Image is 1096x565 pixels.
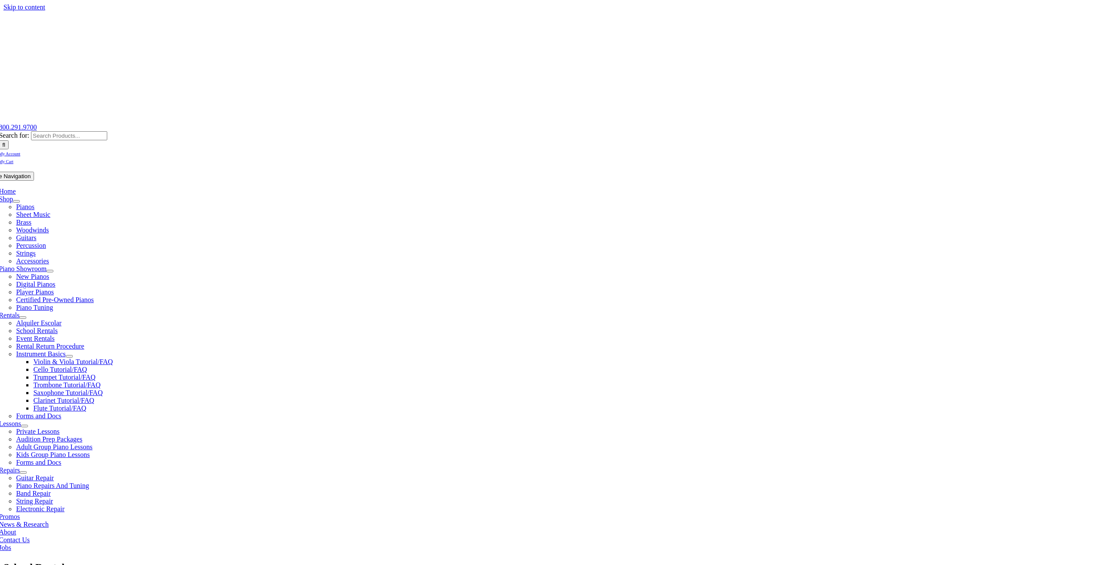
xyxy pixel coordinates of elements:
a: Audition Prep Packages [16,435,82,443]
a: Piano Repairs And Tuning [16,482,89,489]
button: Open submenu of Shop [13,200,20,203]
a: Trumpet Tutorial/FAQ [33,374,95,381]
a: Forms and Docs [16,412,61,420]
a: Player Pianos [16,288,54,296]
a: Saxophone Tutorial/FAQ [33,389,102,396]
a: Trombone Tutorial/FAQ [33,381,100,389]
a: Event Rentals [16,335,54,342]
a: Kids Group Piano Lessons [16,451,90,458]
a: School Rentals [16,327,57,334]
a: Sheet Music [16,211,50,218]
a: Violin & Viola Tutorial/FAQ [33,358,113,365]
a: String Repair [16,497,53,505]
input: Search Products... [31,131,107,140]
a: Certified Pre-Owned Pianos [16,296,93,303]
a: Percussion [16,242,46,249]
button: Open submenu of Instrument Basics [66,355,73,358]
a: Piano Tuning [16,304,53,311]
button: Open submenu of Rentals [19,316,26,319]
a: Clarinet Tutorial/FAQ [33,397,94,404]
a: Private Lessons [16,428,59,435]
a: Woodwinds [16,226,49,234]
a: Guitars [16,234,36,241]
a: Strings [16,250,35,257]
a: Skip to content [3,3,45,11]
a: Electronic Repair [16,505,64,513]
a: Pianos [16,203,34,210]
button: Open submenu of Piano Showroom [47,270,53,272]
button: Open submenu of Repairs [20,471,27,474]
a: Guitar Repair [16,474,54,482]
button: Open submenu of Lessons [21,425,28,427]
a: Forms and Docs [16,459,61,466]
a: Band Repair [16,490,50,497]
a: Alquiler Escolar [16,319,61,327]
a: Digital Pianos [16,281,55,288]
a: Cello Tutorial/FAQ [33,366,87,373]
a: New Pianos [16,273,49,280]
a: Brass [16,219,31,226]
a: Accessories [16,257,49,265]
a: Adult Group Piano Lessons [16,443,92,451]
a: Flute Tutorial/FAQ [33,404,86,412]
a: Instrument Basics [16,350,65,358]
a: Rental Return Procedure [16,343,84,350]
